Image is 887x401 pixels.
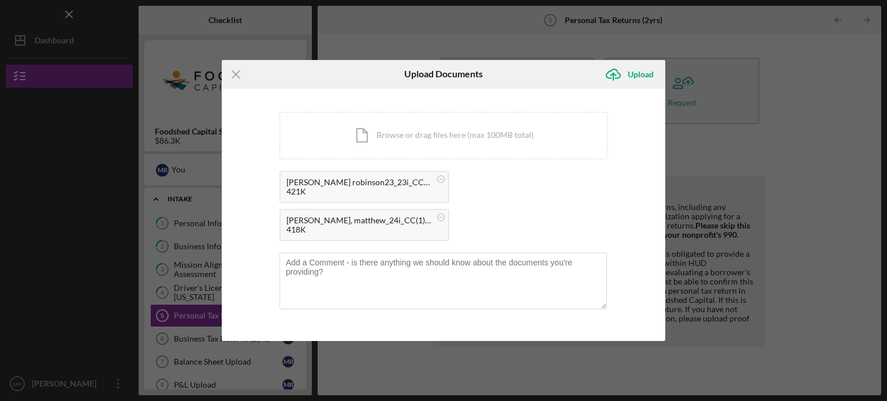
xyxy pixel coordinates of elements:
[628,63,654,86] div: Upload
[404,69,483,79] h6: Upload Documents
[286,225,431,234] div: 418K
[286,216,431,225] div: [PERSON_NAME], matthew_24i_CC(1).pdf
[286,187,431,196] div: 421K
[286,178,431,187] div: [PERSON_NAME] robinson23_23i_CC(1).pdf
[599,63,665,86] button: Upload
